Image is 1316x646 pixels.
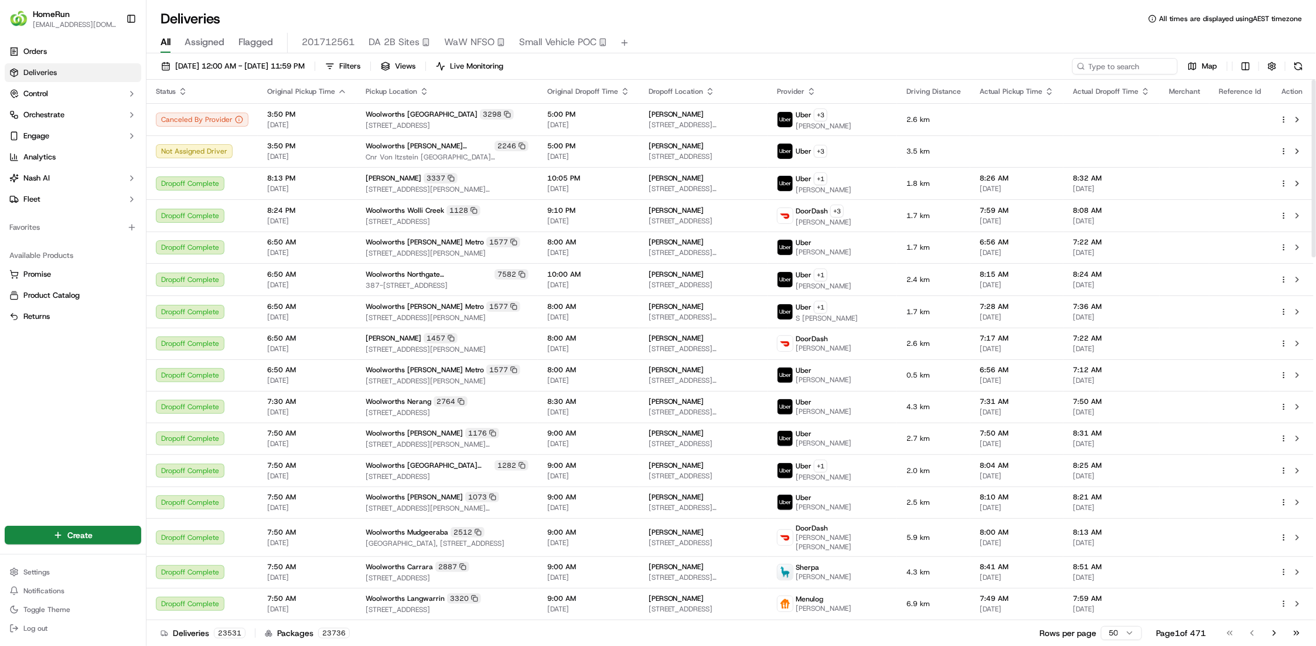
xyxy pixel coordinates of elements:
[649,237,704,247] span: [PERSON_NAME]
[547,174,630,183] span: 10:05 PM
[980,312,1054,322] span: [DATE]
[161,35,171,49] span: All
[649,344,758,353] span: [STREET_ADDRESS][PERSON_NAME][PERSON_NAME]
[980,503,1054,512] span: [DATE]
[778,208,793,223] img: doordash_logo_v2.png
[547,461,630,470] span: 9:00 AM
[1073,270,1150,279] span: 8:24 AM
[23,194,40,205] span: Fleet
[5,106,141,124] button: Orchestrate
[649,461,704,470] span: [PERSON_NAME]
[366,302,484,311] span: Woolworths [PERSON_NAME] Metro
[980,365,1054,375] span: 6:56 AM
[5,286,141,305] button: Product Catalog
[267,87,335,96] span: Original Pickup Time
[1073,216,1150,226] span: [DATE]
[156,113,248,127] button: Canceled By Provider
[9,290,137,301] a: Product Catalog
[547,334,630,343] span: 8:00 AM
[267,110,347,119] span: 3:50 PM
[980,439,1054,448] span: [DATE]
[980,270,1054,279] span: 8:15 AM
[465,492,499,502] div: 1073
[778,240,793,255] img: uber-new-logo.jpeg
[376,58,421,74] button: Views
[796,185,851,195] span: [PERSON_NAME]
[796,217,851,227] span: [PERSON_NAME]
[830,205,844,217] button: +3
[366,174,421,183] span: [PERSON_NAME]
[1073,429,1150,438] span: 8:31 AM
[1159,14,1302,23] span: All times are displayed using AEST timezone
[267,312,347,322] span: [DATE]
[906,307,961,317] span: 1.7 km
[796,502,851,512] span: [PERSON_NAME]
[980,87,1042,96] span: Actual Pickup Time
[778,368,793,383] img: uber-new-logo.jpeg
[5,307,141,326] button: Returns
[980,302,1054,311] span: 7:28 AM
[906,147,961,156] span: 3.5 km
[5,526,141,545] button: Create
[649,184,758,193] span: [STREET_ADDRESS][PERSON_NAME]
[267,344,347,353] span: [DATE]
[9,9,28,28] img: HomeRun
[980,376,1054,385] span: [DATE]
[431,58,509,74] button: Live Monitoring
[267,439,347,448] span: [DATE]
[267,302,347,311] span: 6:50 AM
[906,211,961,220] span: 1.7 km
[366,504,529,513] span: [STREET_ADDRESS][PERSON_NAME][PERSON_NAME]
[1073,344,1150,353] span: [DATE]
[649,120,758,130] span: [STREET_ADDRESS][PERSON_NAME]
[906,243,961,252] span: 1.7 km
[267,397,347,406] span: 7:30 AM
[649,110,704,119] span: [PERSON_NAME]
[1182,58,1222,74] button: Map
[369,35,420,49] span: DA 2B Sites
[9,311,137,322] a: Returns
[796,270,812,280] span: Uber
[778,399,793,414] img: uber-new-logo.jpeg
[23,67,57,78] span: Deliveries
[23,586,64,596] span: Notifications
[366,313,529,322] span: [STREET_ADDRESS][PERSON_NAME]
[480,109,514,120] div: 3298
[980,184,1054,193] span: [DATE]
[320,58,366,74] button: Filters
[267,270,347,279] span: 6:50 AM
[450,61,503,72] span: Live Monitoring
[267,376,347,385] span: [DATE]
[1219,87,1261,96] span: Reference Id
[5,169,141,188] button: Nash AI
[366,281,529,290] span: 387-[STREET_ADDRESS]
[267,461,347,470] span: 7:50 AM
[366,334,421,343] span: [PERSON_NAME]
[796,206,828,216] span: DoorDash
[980,492,1054,502] span: 8:10 AM
[649,397,704,406] span: [PERSON_NAME]
[1290,58,1307,74] button: Refresh
[366,345,529,354] span: [STREET_ADDRESS][PERSON_NAME]
[267,503,347,512] span: [DATE]
[547,141,630,151] span: 5:00 PM
[495,460,529,471] div: 1282
[547,237,630,247] span: 8:00 AM
[267,248,347,257] span: [DATE]
[434,396,468,407] div: 2764
[238,35,273,49] span: Flagged
[778,112,793,127] img: uber-new-logo.jpeg
[446,205,480,216] div: 1128
[23,269,51,280] span: Promise
[5,5,121,33] button: HomeRunHomeRun[EMAIL_ADDRESS][DOMAIN_NAME]
[366,185,529,194] span: [STREET_ADDRESS][PERSON_NAME][PERSON_NAME]
[366,141,492,151] span: Woolworths [PERSON_NAME] Collective
[778,495,793,510] img: uber-new-logo.jpeg
[980,248,1054,257] span: [DATE]
[267,141,347,151] span: 3:50 PM
[366,429,463,438] span: Woolworths [PERSON_NAME]
[33,20,117,29] button: [EMAIL_ADDRESS][DOMAIN_NAME]
[23,290,80,301] span: Product Catalog
[980,397,1054,406] span: 7:31 AM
